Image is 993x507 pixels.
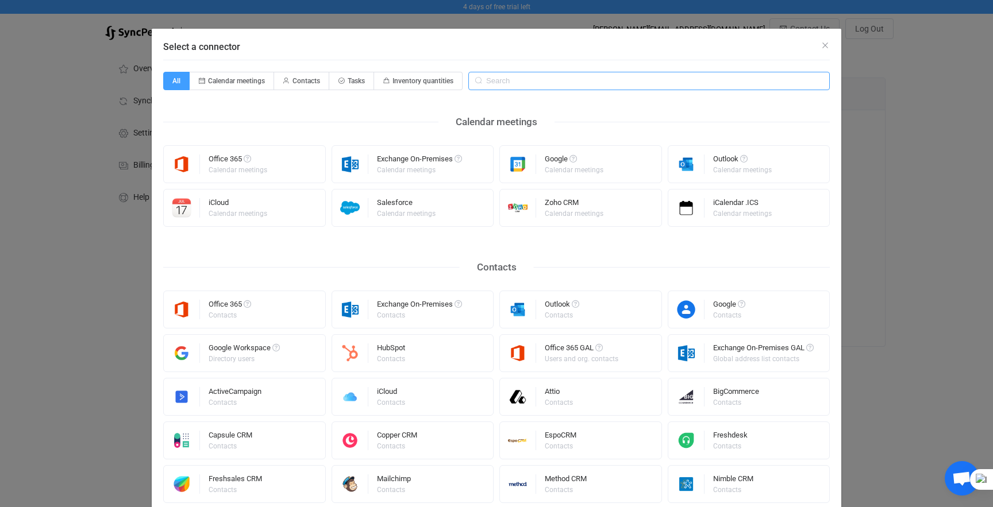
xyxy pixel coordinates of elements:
img: activecampaign.png [164,387,200,407]
div: Calendar meetings [209,210,267,217]
div: Calendar meetings [713,210,772,217]
div: Contacts [545,312,578,319]
div: iCalendar .ICS [713,199,773,210]
div: Contacts [377,399,405,406]
img: big-commerce.png [668,387,705,407]
div: BigCommerce [713,388,759,399]
div: Google [545,155,605,167]
div: Exchange On-Premises [377,155,462,167]
div: iCloud [209,199,269,210]
img: capsule.png [164,431,200,450]
img: exchange.png [332,300,368,319]
div: Exchange On-Premises GAL [713,344,814,355]
div: EspoCRM [545,431,576,443]
div: Contacts [377,486,409,493]
div: Users and org. contacts [545,355,618,362]
img: microsoft365.png [164,154,200,174]
img: outlook.png [500,300,536,319]
img: zoho-crm.png [500,198,536,218]
img: freshworks.png [164,474,200,494]
img: espo-crm.png [500,431,536,450]
img: outlook.png [668,154,705,174]
div: Attio [545,388,575,399]
div: Office 365 [209,300,251,312]
img: mailchimp.png [332,474,368,494]
img: google-contacts.png [668,300,705,319]
div: Freshsales CRM [209,475,262,486]
div: Calendar meetings [209,167,267,173]
div: Calendar meetings [377,210,436,217]
div: Global address list contacts [713,355,812,362]
div: Contacts [377,312,460,319]
img: freshdesk.png [668,431,705,450]
div: Salesforce [377,199,437,210]
img: exchange.png [332,154,368,174]
img: nimble.png [668,474,705,494]
div: Contacts [713,443,746,450]
img: google-workspace.png [164,343,200,363]
div: Method CRM [545,475,587,486]
div: Office 365 [209,155,269,167]
img: salesforce.png [332,198,368,218]
img: microsoft365.png [164,300,200,319]
div: Contacts [545,399,573,406]
div: Contacts [713,399,757,406]
div: ActiveCampaign [209,388,261,399]
div: Contacts [545,486,585,493]
img: exchange.png [668,343,705,363]
input: Search [468,72,830,90]
div: Directory users [209,355,278,362]
div: Contacts [377,355,405,362]
div: Contacts [713,312,744,319]
div: Outlook [713,155,773,167]
img: icloud.png [332,387,368,407]
div: Calendar meetings [713,167,772,173]
div: Contacts [209,443,251,450]
div: Copper CRM [377,431,417,443]
div: Contacts [209,312,249,319]
div: Calendar meetings [377,167,460,173]
div: Outlook [545,300,579,312]
button: Close [821,40,830,51]
div: Contacts [209,486,260,493]
img: hubspot.png [332,343,368,363]
img: icloud-calendar.png [164,198,200,218]
div: HubSpot [377,344,407,355]
img: attio.png [500,387,536,407]
div: iCloud [377,388,407,399]
div: Google [713,300,745,312]
img: microsoft365.png [500,343,536,363]
img: methodcrm.png [500,474,536,494]
img: google.png [500,154,536,174]
div: Calendar meetings [545,210,603,217]
div: Zoho CRM [545,199,605,210]
div: Nimble CRM [713,475,753,486]
div: Contacts [545,443,575,450]
div: Contacts [209,399,260,406]
div: Contacts [460,258,534,276]
div: Google Workspace [209,344,280,355]
div: Contacts [713,486,752,493]
span: Select a connector [163,41,240,52]
div: Calendar meetings [545,167,603,173]
div: Contacts [377,443,415,450]
div: Calendar meetings [438,113,555,131]
div: Capsule CRM [209,431,252,443]
div: Exchange On-Premises [377,300,462,312]
div: Freshdesk [713,431,748,443]
img: copper.png [332,431,368,450]
img: icalendar.png [668,198,705,218]
div: Mailchimp [377,475,411,486]
a: Open chat [945,461,979,496]
div: Office 365 GAL [545,344,620,355]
